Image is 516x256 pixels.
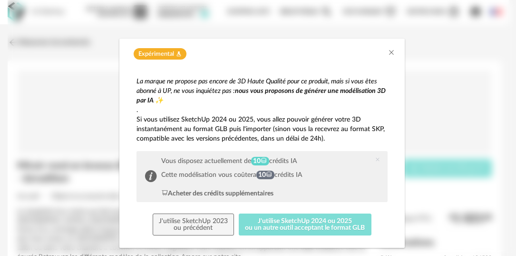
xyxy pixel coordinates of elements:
span: Flask icon [176,50,182,58]
p: . [136,105,388,115]
em: La marque ne propose pas encore de 3D Haute Qualité pour ce produit, mais si vous êtes abonné à U... [136,78,377,94]
div: Vous disposez actuellement de crédits IA [161,157,302,165]
button: J'utilise SketchUp 2023ou précédent [153,214,234,236]
div: Cette modélisation vous coûtera crédits IA [161,171,302,179]
div: dialog [119,39,405,248]
span: Expérimental [138,50,174,58]
em: nous vous proposons de générer une modélisation 3D par IA ✨ [136,88,386,104]
button: J'utilise SketchUp 2024 ou 2025ou un autre outil acceptant le format GLB [239,214,371,236]
p: Si vous utilisez SketchUp 2024 ou 2025, vous allez pouvoir générer votre 3D instantanément au for... [136,115,388,143]
button: Close [388,48,395,58]
div: Acheter des crédits supplémentaires [161,189,273,198]
span: 10 [256,171,274,179]
span: 10 [251,157,269,165]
